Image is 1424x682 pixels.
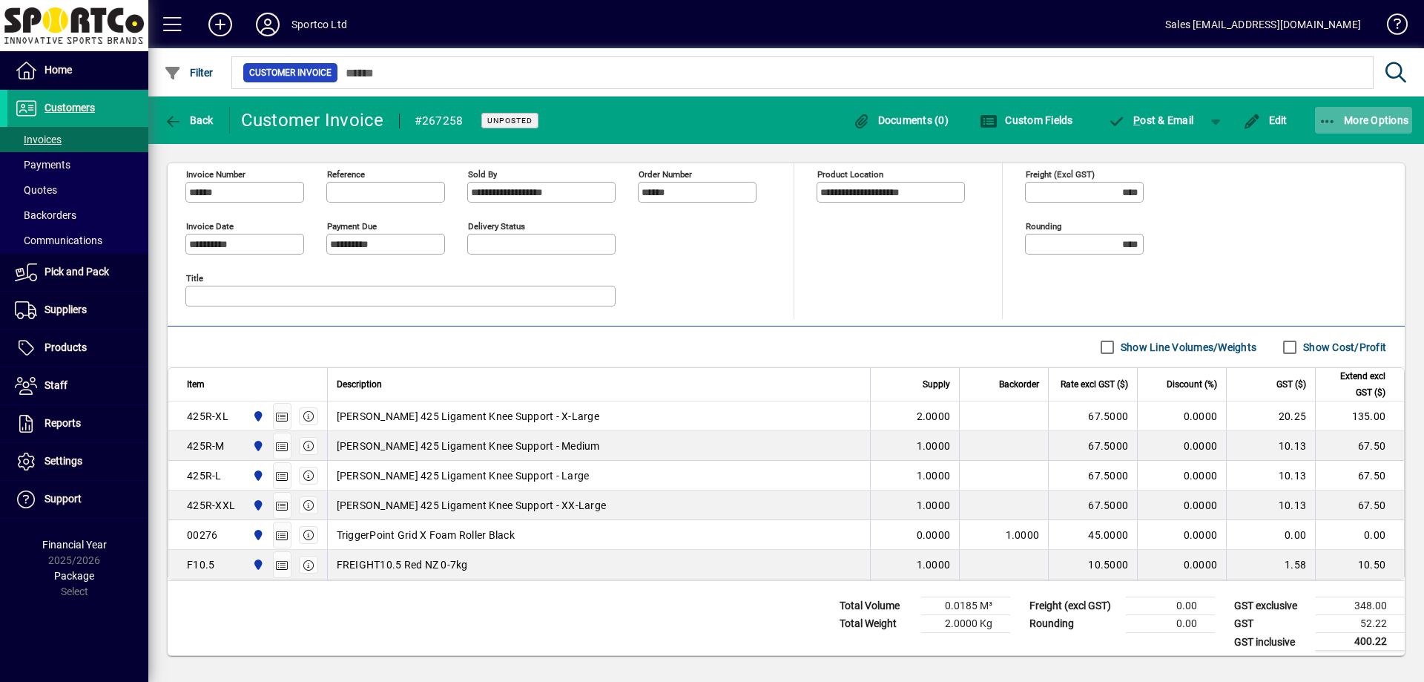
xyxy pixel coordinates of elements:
[7,292,148,329] a: Suppliers
[44,266,109,278] span: Pick and Pack
[917,528,951,542] span: 0.0000
[1276,376,1306,393] span: GST ($)
[15,184,57,196] span: Quotes
[1006,528,1040,542] span: 1.0000
[1315,550,1404,580] td: 10.50
[1227,633,1316,652] td: GST inclusive
[917,439,951,453] span: 1.0000
[337,528,515,542] span: TriggerPoint Grid X Foam Roller Black
[1022,615,1126,633] td: Rounding
[468,221,525,232] mat-label: Delivery status
[1315,431,1404,461] td: 67.50
[160,59,217,86] button: Filter
[1315,520,1404,550] td: 0.00
[187,468,222,483] div: 425R-L
[1058,468,1128,483] div: 67.5000
[7,228,148,253] a: Communications
[337,498,607,513] span: [PERSON_NAME] 425 Ligament Knee Support - XX-Large
[44,455,82,467] span: Settings
[187,376,205,393] span: Item
[1108,114,1194,126] span: ost & Email
[248,468,266,484] span: Sportco Ltd Warehouse
[291,13,347,36] div: Sportco Ltd
[1316,597,1405,615] td: 348.00
[1227,615,1316,633] td: GST
[1226,550,1315,580] td: 1.58
[327,169,365,180] mat-label: Reference
[917,409,951,424] span: 2.0000
[1315,461,1404,491] td: 67.50
[7,203,148,228] a: Backorders
[187,439,225,453] div: 425R-M
[44,304,87,315] span: Suppliers
[44,102,95,114] span: Customers
[921,597,1010,615] td: 0.0185 M³
[164,114,214,126] span: Back
[1022,597,1126,615] td: Freight (excl GST)
[160,107,217,134] button: Back
[1061,376,1128,393] span: Rate excl GST ($)
[1137,431,1226,461] td: 0.0000
[1126,597,1215,615] td: 0.00
[54,570,94,582] span: Package
[917,468,951,483] span: 1.0000
[148,107,230,134] app-page-header-button: Back
[15,235,102,246] span: Communications
[1058,498,1128,513] div: 67.5000
[980,114,1073,126] span: Custom Fields
[7,52,148,89] a: Home
[7,367,148,404] a: Staff
[248,438,266,454] span: Sportco Ltd Warehouse
[1226,431,1315,461] td: 10.13
[832,597,921,615] td: Total Volume
[921,615,1010,633] td: 2.0000 Kg
[917,557,951,572] span: 1.0000
[7,481,148,518] a: Support
[7,329,148,367] a: Products
[7,405,148,442] a: Reports
[197,11,244,38] button: Add
[44,493,82,505] span: Support
[1137,461,1226,491] td: 0.0000
[415,109,464,133] div: #267258
[1376,3,1405,51] a: Knowledge Base
[164,67,214,79] span: Filter
[337,557,468,572] span: FREIGHT10.5 Red NZ 0-7kg
[639,169,692,180] mat-label: Order number
[1315,107,1413,134] button: More Options
[7,152,148,177] a: Payments
[1243,114,1288,126] span: Edit
[1058,557,1128,572] div: 10.5000
[44,379,67,391] span: Staff
[7,254,148,291] a: Pick and Pack
[999,376,1039,393] span: Backorder
[1239,107,1291,134] button: Edit
[44,341,87,353] span: Products
[186,221,234,232] mat-label: Invoice date
[1026,169,1095,180] mat-label: Freight (excl GST)
[487,116,533,125] span: Unposted
[7,443,148,480] a: Settings
[1315,491,1404,520] td: 67.50
[337,468,590,483] span: [PERSON_NAME] 425 Ligament Knee Support - Large
[248,408,266,424] span: Sportco Ltd Warehouse
[187,557,214,572] div: F10.5
[187,498,235,513] div: 425R-XXL
[1316,633,1405,652] td: 400.22
[337,376,382,393] span: Description
[1026,221,1061,232] mat-label: Rounding
[327,221,377,232] mat-label: Payment due
[852,114,949,126] span: Documents (0)
[187,528,217,542] div: 00276
[241,108,384,132] div: Customer Invoice
[15,134,62,145] span: Invoices
[1058,528,1128,542] div: 45.0000
[817,169,883,180] mat-label: Product location
[1167,376,1217,393] span: Discount (%)
[923,376,950,393] span: Supply
[1300,340,1386,355] label: Show Cost/Profit
[1101,107,1201,134] button: Post & Email
[1137,401,1226,431] td: 0.0000
[848,107,952,134] button: Documents (0)
[1315,401,1404,431] td: 135.00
